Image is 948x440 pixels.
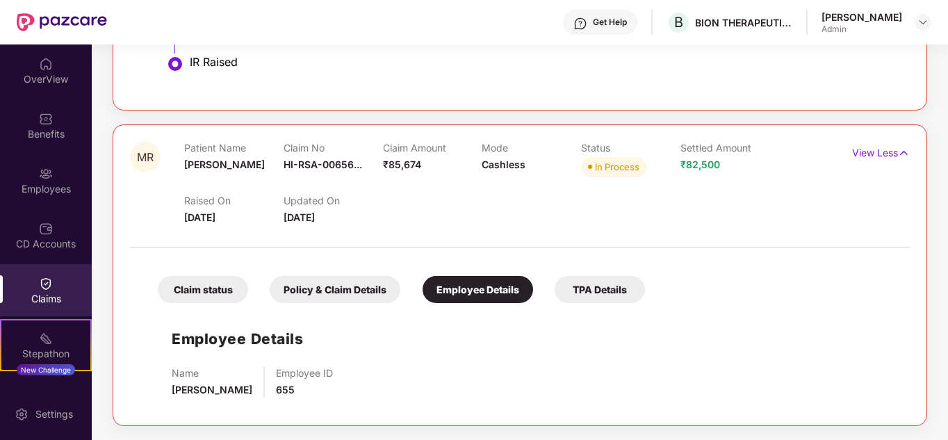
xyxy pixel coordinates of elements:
div: Get Help [593,17,627,28]
span: B [674,14,683,31]
img: svg+xml;base64,PHN2ZyBpZD0iSGVscC0zMngzMiIgeG1sbnM9Imh0dHA6Ly93d3cudzMub3JnLzIwMDAvc3ZnIiB3aWR0aD... [573,17,587,31]
span: HI-RSA-00656... [284,158,362,170]
p: Employee ID [276,367,333,379]
img: svg+xml;base64,PHN2ZyBpZD0iRW1wbG95ZWVzIiB4bWxucz0iaHR0cDovL3d3dy53My5vcmcvMjAwMC9zdmciIHdpZHRoPS... [39,166,53,180]
div: BION THERAPEUTICS ([GEOGRAPHIC_DATA]) PRIVATE LIMITED [695,16,792,29]
span: [DATE] [284,211,315,223]
div: Employee Details [423,276,533,303]
span: [DATE] [184,211,215,223]
p: Status [581,142,680,154]
div: In Process [595,160,639,174]
span: ₹82,500 [680,158,720,170]
div: New Challenge [17,364,75,375]
p: View Less [852,142,910,161]
div: TPA Details [555,276,645,303]
p: Name [172,367,252,379]
div: Policy & Claim Details [270,276,400,303]
img: svg+xml;base64,PHN2ZyBpZD0iSG9tZSIgeG1sbnM9Imh0dHA6Ly93d3cudzMub3JnLzIwMDAvc3ZnIiB3aWR0aD0iMjAiIG... [39,56,53,70]
p: Settled Amount [680,142,780,154]
p: Raised On [184,195,284,206]
span: ₹85,674 [383,158,421,170]
img: svg+xml;base64,PHN2ZyBpZD0iQmVuZWZpdHMiIHhtbG5zPSJodHRwOi8vd3d3LnczLm9yZy8yMDAwL3N2ZyIgd2lkdGg9Ij... [39,111,53,125]
div: Claim status [158,276,248,303]
div: IR Raised [190,55,896,69]
span: Cashless [482,158,525,170]
p: Claim No [284,142,383,154]
img: svg+xml;base64,PHN2ZyB4bWxucz0iaHR0cDovL3d3dy53My5vcmcvMjAwMC9zdmciIHdpZHRoPSIxNyIgaGVpZ2h0PSIxNy... [898,145,910,161]
h1: Employee Details [172,327,303,350]
span: [PERSON_NAME] [184,158,265,170]
p: Updated On [284,195,383,206]
span: 655 [276,384,295,396]
p: Mode [482,142,581,154]
img: svg+xml;base64,PHN2ZyBpZD0iU2V0dGluZy0yMHgyMCIgeG1sbnM9Imh0dHA6Ly93d3cudzMub3JnLzIwMDAvc3ZnIiB3aW... [15,407,28,421]
p: Patient Name [184,142,284,154]
img: New Pazcare Logo [17,13,107,31]
img: svg+xml;base64,PHN2ZyBpZD0iQ2xhaW0iIHhtbG5zPSJodHRwOi8vd3d3LnczLm9yZy8yMDAwL3N2ZyIgd2lkdGg9IjIwIi... [39,276,53,290]
p: Claim Amount [383,142,482,154]
img: svg+xml;base64,PHN2ZyBpZD0iRW5kb3JzZW1lbnRzIiB4bWxucz0iaHR0cDovL3d3dy53My5vcmcvMjAwMC9zdmciIHdpZH... [39,386,53,400]
img: svg+xml;base64,PHN2ZyB4bWxucz0iaHR0cDovL3d3dy53My5vcmcvMjAwMC9zdmciIHdpZHRoPSIyMSIgaGVpZ2h0PSIyMC... [39,331,53,345]
img: svg+xml;base64,PHN2ZyBpZD0iRHJvcGRvd24tMzJ4MzIiIHhtbG5zPSJodHRwOi8vd3d3LnczLm9yZy8yMDAwL3N2ZyIgd2... [917,17,929,28]
img: svg+xml;base64,PHN2ZyBpZD0iQ0RfQWNjb3VudHMiIGRhdGEtbmFtZT0iQ0QgQWNjb3VudHMiIHhtbG5zPSJodHRwOi8vd3... [39,221,53,235]
div: Stepathon [1,346,90,360]
img: svg+xml;base64,PHN2ZyBpZD0iU3RlcC1BY3RpdmUtMzJ4MzIiIHhtbG5zPSJodHRwOi8vd3d3LnczLm9yZy8yMDAwL3N2Zy... [167,56,183,72]
span: MR [137,152,154,163]
div: Settings [31,407,77,421]
span: [PERSON_NAME] [172,384,252,396]
div: [PERSON_NAME] [822,10,902,24]
div: Admin [822,24,902,35]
